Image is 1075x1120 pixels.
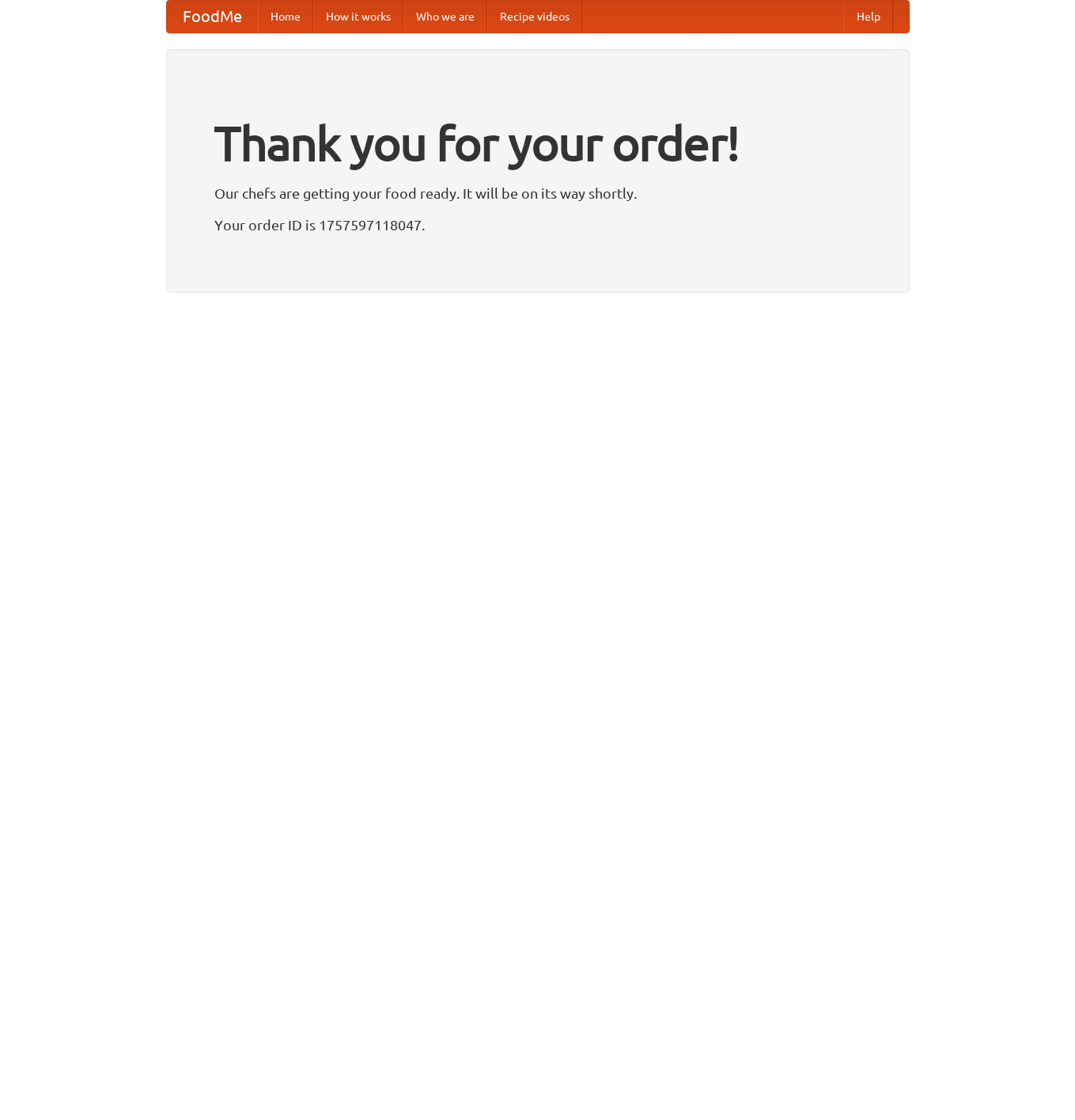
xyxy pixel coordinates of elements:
p: Your order ID is 1757597118047. [214,213,861,237]
a: Home [258,1,313,32]
a: Recipe videos [487,1,582,32]
a: Help [844,1,893,32]
a: FoodMe [167,1,258,32]
p: Our chefs are getting your food ready. It will be on its way shortly. [214,181,861,205]
h1: Thank you for your order! [214,105,861,181]
a: Who we are [403,1,487,32]
a: How it works [313,1,403,32]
